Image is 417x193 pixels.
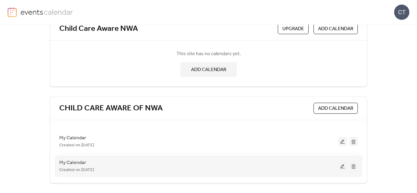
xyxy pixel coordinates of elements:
[59,142,94,149] span: Created on [DATE]
[318,105,353,112] span: ADD CALENDAR
[278,23,309,34] button: Upgrade
[59,134,86,142] span: My Calendar
[20,7,73,16] img: logo-type
[180,62,237,77] button: ADD CALENDAR
[8,7,17,17] img: logo
[59,103,163,113] a: CHILD CARE AWARE OF NWA
[191,66,226,73] span: ADD CALENDAR
[59,161,86,164] a: My Calendar
[59,166,94,174] span: Created on [DATE]
[59,24,138,34] a: Child Care Aware NWA
[314,103,358,114] button: ADD CALENDAR
[314,23,358,34] button: ADD CALENDAR
[59,136,86,140] a: My Calendar
[59,159,86,166] span: My Calendar
[176,50,241,58] span: This site has no calendars yet.
[394,5,409,20] div: CT
[282,25,304,33] span: Upgrade
[318,25,353,33] span: ADD CALENDAR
